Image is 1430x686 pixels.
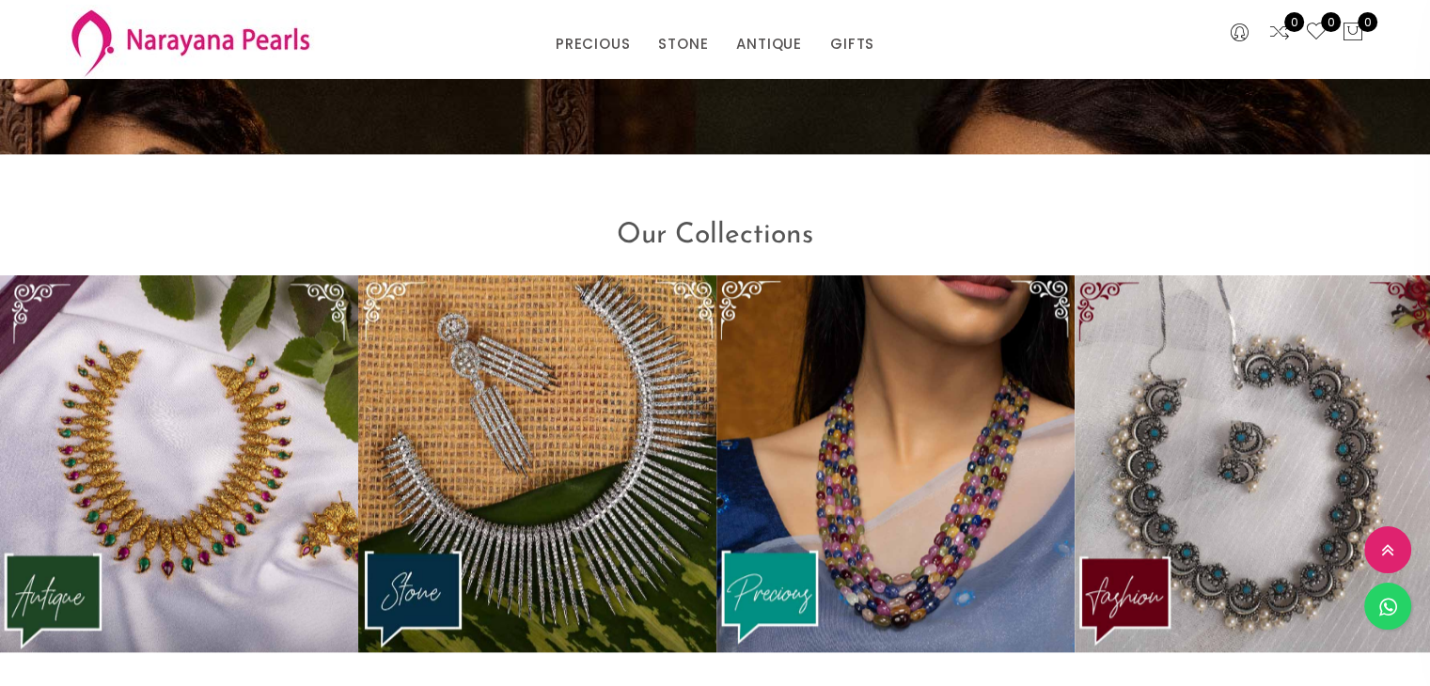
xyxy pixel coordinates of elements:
img: Stone [358,275,716,652]
a: STONE [658,30,708,58]
span: 0 [1358,12,1377,32]
span: 0 [1284,12,1304,32]
a: 0 [1305,21,1328,45]
img: Precious [716,275,1075,652]
span: 0 [1321,12,1341,32]
a: GIFTS [830,30,874,58]
a: 0 [1268,21,1291,45]
a: ANTIQUE [736,30,802,58]
a: PRECIOUS [556,30,630,58]
button: 0 [1342,21,1364,45]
